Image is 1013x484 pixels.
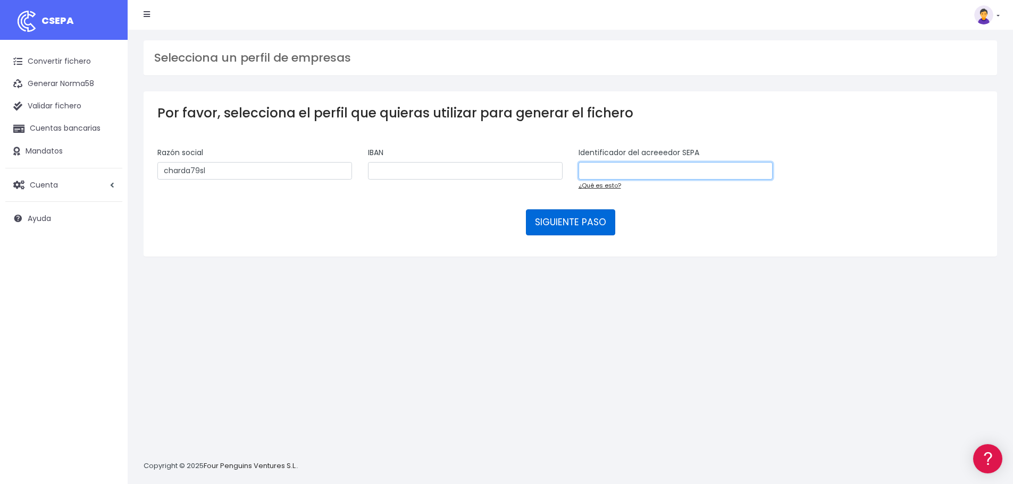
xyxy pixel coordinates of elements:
a: POWERED BY ENCHANT [146,306,205,316]
button: SIGUIENTE PASO [526,209,615,235]
a: Videotutoriales [11,167,202,184]
h3: Por favor, selecciona el perfil que quieras utilizar para generar el fichero [157,105,983,121]
a: Mandatos [5,140,122,163]
span: CSEPA [41,14,74,27]
h3: Selecciona un perfil de empresas [154,51,986,65]
a: ¿Qué es esto? [579,181,621,190]
a: Perfiles de empresas [11,184,202,200]
span: Cuenta [30,179,58,190]
p: Copyright © 2025 . [144,461,298,472]
a: Validar fichero [5,95,122,117]
label: Identificador del acreeedor SEPA [579,147,699,158]
a: API [11,271,202,288]
a: General [11,228,202,244]
a: Formatos [11,134,202,151]
img: profile [974,5,993,24]
div: Programadores [11,255,202,265]
a: Información general [11,90,202,107]
a: Generar Norma58 [5,73,122,95]
a: Cuentas bancarias [5,117,122,140]
a: Problemas habituales [11,151,202,167]
div: Facturación [11,211,202,221]
a: Convertir fichero [5,50,122,73]
a: Four Penguins Ventures S.L. [204,461,297,471]
img: logo [13,8,40,35]
div: Información general [11,74,202,84]
label: Razón social [157,147,203,158]
a: Ayuda [5,207,122,230]
span: Ayuda [28,213,51,224]
button: Contáctanos [11,284,202,303]
a: Cuenta [5,174,122,196]
label: IBAN [368,147,383,158]
div: Convertir ficheros [11,117,202,128]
